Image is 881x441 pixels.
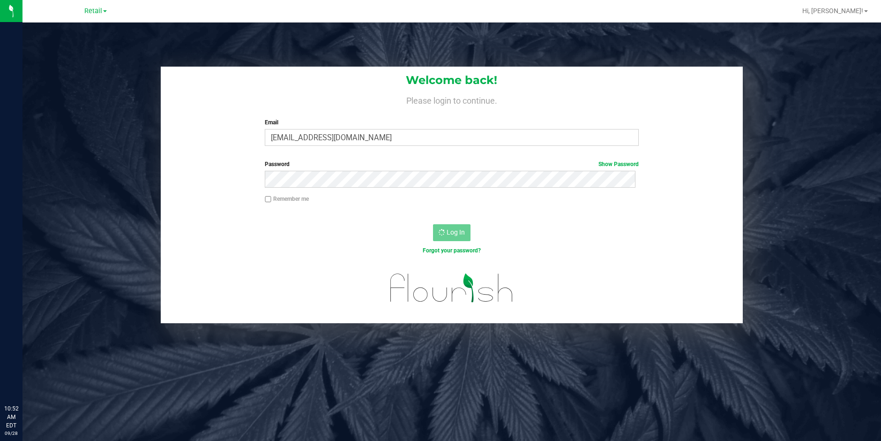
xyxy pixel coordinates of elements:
span: Password [265,161,290,167]
h4: Please login to continue. [161,94,742,105]
span: Hi, [PERSON_NAME]! [802,7,863,15]
a: Show Password [598,161,639,167]
button: Log In [433,224,470,241]
span: Retail [84,7,102,15]
a: Forgot your password? [423,247,481,254]
input: Remember me [265,196,271,203]
p: 10:52 AM EDT [4,404,18,430]
label: Remember me [265,195,309,203]
img: flourish_logo.svg [379,265,524,312]
label: Email [265,118,639,127]
h1: Welcome back! [161,74,742,86]
p: 09/28 [4,430,18,437]
span: Log In [447,228,465,236]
